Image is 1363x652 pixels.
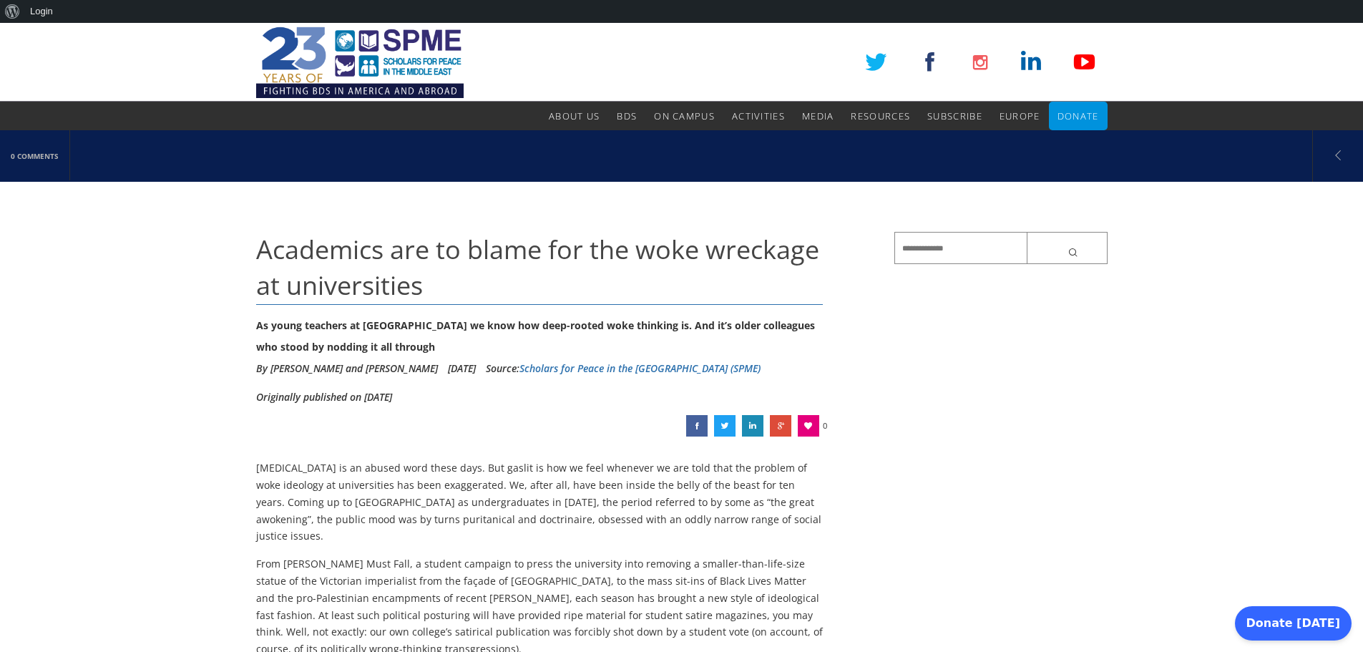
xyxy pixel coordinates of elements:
li: Originally published on [DATE] [256,386,392,408]
div: Source: [486,358,761,379]
a: Scholars for Peace in the [GEOGRAPHIC_DATA] (SPME) [519,361,761,375]
a: Donate [1057,102,1099,130]
a: Academics are to blame for the woke wreckage at universities [686,415,708,437]
a: BDS [617,102,637,130]
span: Academics are to blame for the woke wreckage at universities [256,232,819,303]
a: On Campus [654,102,715,130]
li: [DATE] [448,358,476,379]
a: Academics are to blame for the woke wreckage at universities [770,415,791,437]
li: By [PERSON_NAME] and [PERSON_NAME] [256,358,438,379]
p: [MEDICAL_DATA] is an abused word these days. But gaslit is how we feel whenever we are told that ... [256,459,824,545]
span: On Campus [654,110,715,122]
a: About Us [549,102,600,130]
a: Academics are to blame for the woke wreckage at universities [714,415,736,437]
a: Europe [1000,102,1040,130]
a: Academics are to blame for the woke wreckage at universities [742,415,763,437]
span: BDS [617,110,637,122]
span: 0 [823,415,827,437]
a: Media [802,102,834,130]
a: Subscribe [927,102,982,130]
span: Subscribe [927,110,982,122]
div: As young teachers at [GEOGRAPHIC_DATA] we know how deep-rooted woke thinking is. And it’s older c... [256,315,824,358]
span: Europe [1000,110,1040,122]
span: Resources [851,110,910,122]
img: SPME [256,23,464,102]
span: About Us [549,110,600,122]
span: Media [802,110,834,122]
a: Activities [732,102,785,130]
a: Resources [851,102,910,130]
span: Activities [732,110,785,122]
span: Donate [1057,110,1099,122]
